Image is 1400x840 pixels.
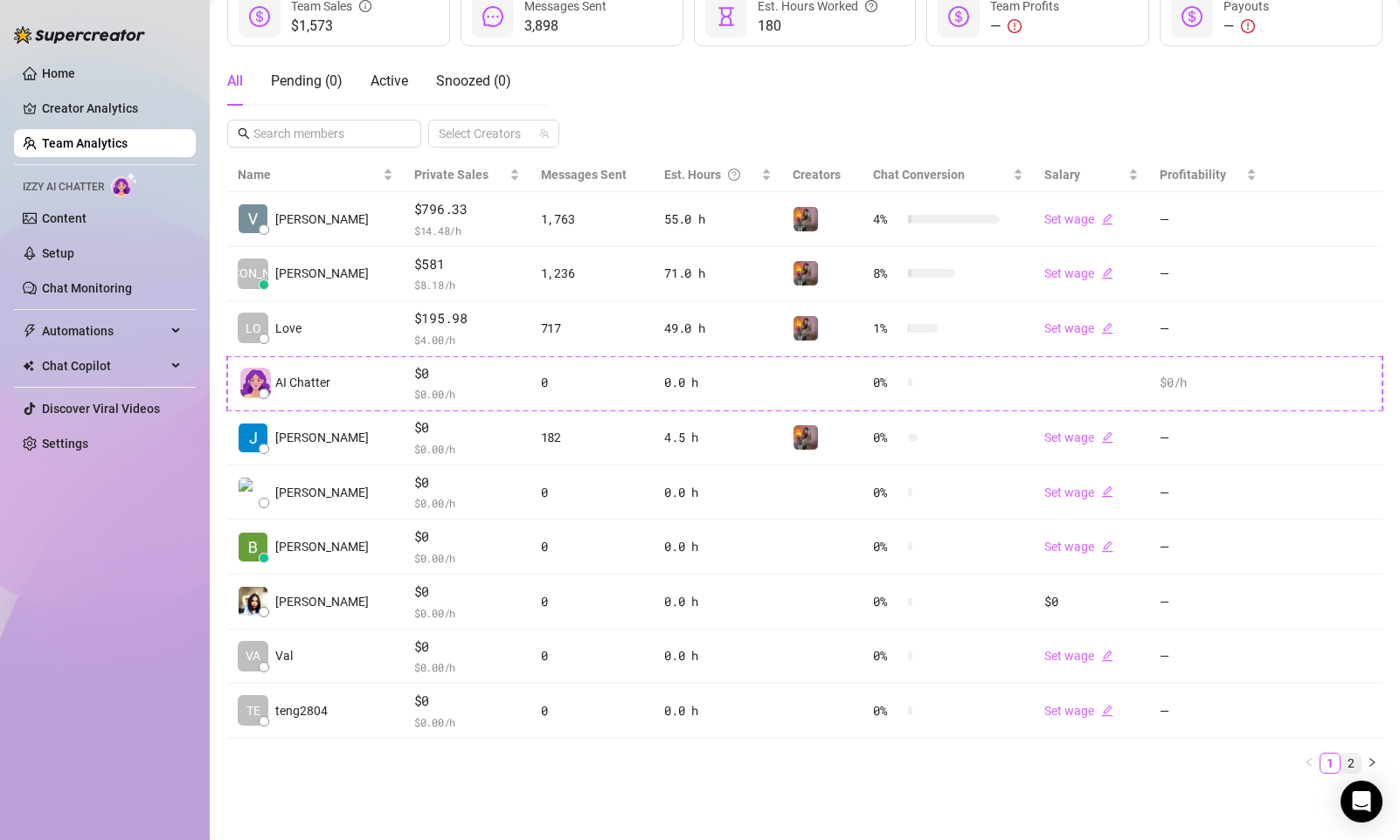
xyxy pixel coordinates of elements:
[1044,485,1113,499] a: Set wageedit
[794,207,818,231] img: Alexus
[664,592,772,611] div: 0.0 h
[1149,520,1267,575] td: —
[275,373,330,392] span: AI Chatter
[371,72,408,89] span: Active
[414,604,520,622] span: $ 0.00 /h
[1223,16,1269,37] div: —
[1044,321,1113,335] a: Set wageedit
[873,168,965,182] span: Chat Conversion
[239,204,267,233] img: Valentina Magta…
[42,211,87,225] a: Content
[1101,322,1113,334] span: edit
[794,261,818,286] img: Alexus
[436,72,511,89] span: Snoozed ( 0 )
[23,360,34,372] img: Chat Copilot
[728,165,740,184] span: question-circle
[1044,592,1139,611] div: $0
[414,472,520,493] span: $0
[42,317,166,345] span: Automations
[541,537,643,556] div: 0
[1341,753,1362,774] li: 2
[1044,212,1113,226] a: Set wageedit
[42,246,74,260] a: Setup
[758,16,877,37] span: 180
[1101,650,1113,662] span: edit
[206,264,300,283] span: [PERSON_NAME]
[1044,540,1113,554] a: Set wageedit
[414,385,520,403] span: $ 0.00 /h
[664,319,772,338] div: 49.0 h
[414,199,520,220] span: $796.33
[541,319,643,338] div: 717
[238,165,379,184] span: Name
[246,319,261,338] span: LO
[414,637,520,658] span: $0
[414,549,520,567] span: $ 0.00 /h
[1149,301,1267,356] td: —
[1101,485,1113,498] span: edit
[1044,430,1113,444] a: Set wageedit
[1149,575,1267,630] td: —
[1362,753,1383,774] li: Next Page
[275,210,369,229] span: [PERSON_NAME]
[1044,266,1113,280] a: Set wageedit
[42,281,132,295] a: Chat Monitoring
[664,428,772,447] div: 4.5 h
[1341,754,1361,773] a: 2
[794,316,818,341] img: Alexus
[541,483,643,502] div: 0
[42,94,182,122] a: Creator Analytics
[664,210,772,229] div: 55.0 h
[541,428,643,447] div: 182
[664,537,772,556] div: 0.0 h
[275,701,328,720] span: teng2804
[873,646,901,665] span: 0 %
[414,494,520,512] span: $ 0.00 /h
[414,417,520,438] span: $0
[1101,540,1113,553] span: edit
[275,319,301,338] span: Love
[1149,465,1267,520] td: —
[541,264,643,283] div: 1,236
[1044,168,1080,182] span: Salary
[414,222,520,239] span: $ 14.48 /h
[794,425,818,450] img: Alexus
[42,136,128,150] a: Team Analytics
[873,537,901,556] span: 0 %
[1367,757,1377,768] span: right
[414,254,520,275] span: $581
[541,646,643,665] div: 0
[239,478,267,506] img: Aya
[414,440,520,458] span: $ 0.00 /h
[291,16,371,37] span: $1,573
[1149,192,1267,247] td: —
[23,179,104,196] span: Izzy AI Chatter
[42,352,166,380] span: Chat Copilot
[539,128,550,139] span: team
[1241,19,1255,33] span: exclamation-circle
[414,363,520,384] span: $0
[1341,781,1383,823] div: Open Intercom Messenger
[1182,6,1202,27] span: dollar-circle
[246,701,260,720] span: TE
[414,331,520,348] span: $ 4.00 /h
[1299,753,1320,774] li: Previous Page
[275,428,369,447] span: [PERSON_NAME]
[275,646,293,665] span: Val
[1101,431,1113,444] span: edit
[239,587,267,616] img: Crismaine Digal
[414,658,520,676] span: $ 0.00 /h
[1149,410,1267,465] td: —
[249,6,270,27] span: dollar-circle
[414,308,520,329] span: $195.98
[873,373,901,392] span: 0 %
[541,701,643,720] div: 0
[239,533,267,561] img: Benjie Beledian…
[414,527,520,547] span: $0
[782,158,863,192] th: Creators
[1101,213,1113,225] span: edit
[23,324,37,338] span: thunderbolt
[873,428,901,447] span: 0 %
[873,319,901,338] span: 1 %
[873,264,901,283] span: 8 %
